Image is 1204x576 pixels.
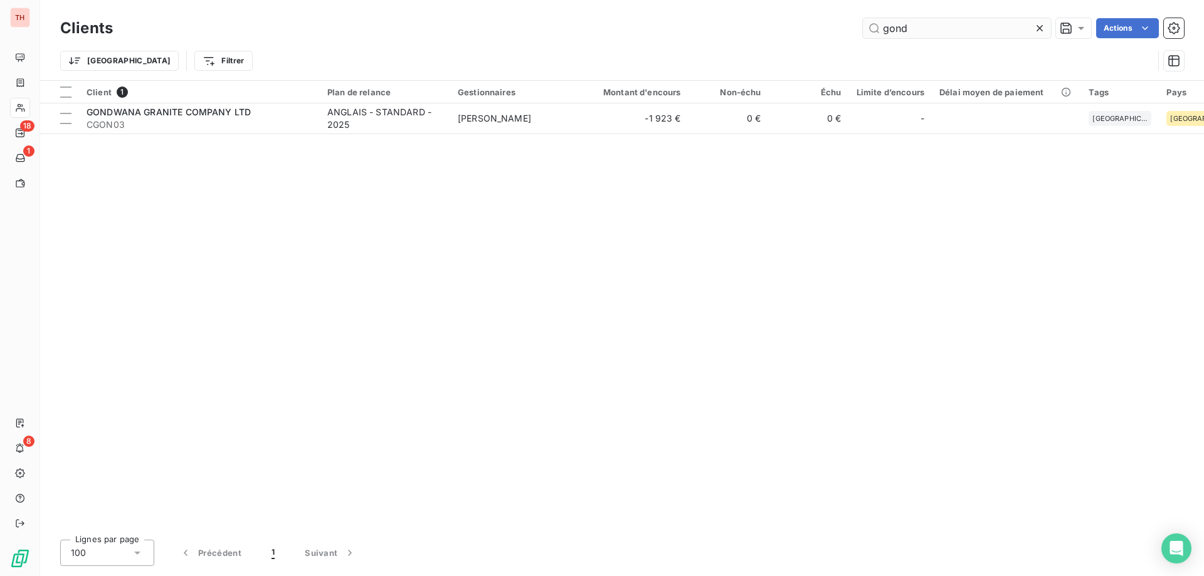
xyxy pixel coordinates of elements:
span: [GEOGRAPHIC_DATA] [1092,115,1148,122]
button: Suivant [290,540,371,566]
span: 1 [117,86,128,98]
div: Open Intercom Messenger [1161,533,1191,563]
div: Tags [1089,87,1151,97]
span: 1 [272,547,275,559]
div: Échu [776,87,842,97]
img: Logo LeanPay [10,548,30,568]
span: 18 [20,120,34,132]
td: 0 € [689,103,769,134]
td: 0 € [769,103,849,134]
span: GONDWANA GRANITE COMPANY LTD [87,107,251,117]
div: Gestionnaires [458,87,573,97]
button: Filtrer [194,51,252,71]
span: 100 [71,547,86,559]
input: Rechercher [863,18,1051,38]
div: Montant d'encours [588,87,681,97]
span: - [921,112,924,125]
div: Délai moyen de paiement [939,87,1074,97]
span: CGON03 [87,118,312,131]
div: Non-échu [696,87,761,97]
button: 1 [256,540,290,566]
div: Limite d’encours [857,87,924,97]
button: Précédent [164,540,256,566]
div: ANGLAIS - STANDARD - 2025 [327,106,443,131]
div: TH [10,8,30,28]
div: Plan de relance [327,87,443,97]
span: [PERSON_NAME] [458,113,531,123]
h3: Clients [60,17,113,39]
span: 1 [23,145,34,157]
span: 8 [23,436,34,447]
button: [GEOGRAPHIC_DATA] [60,51,179,71]
td: -1 923 € [581,103,689,134]
span: Client [87,87,112,97]
button: Actions [1096,18,1159,38]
